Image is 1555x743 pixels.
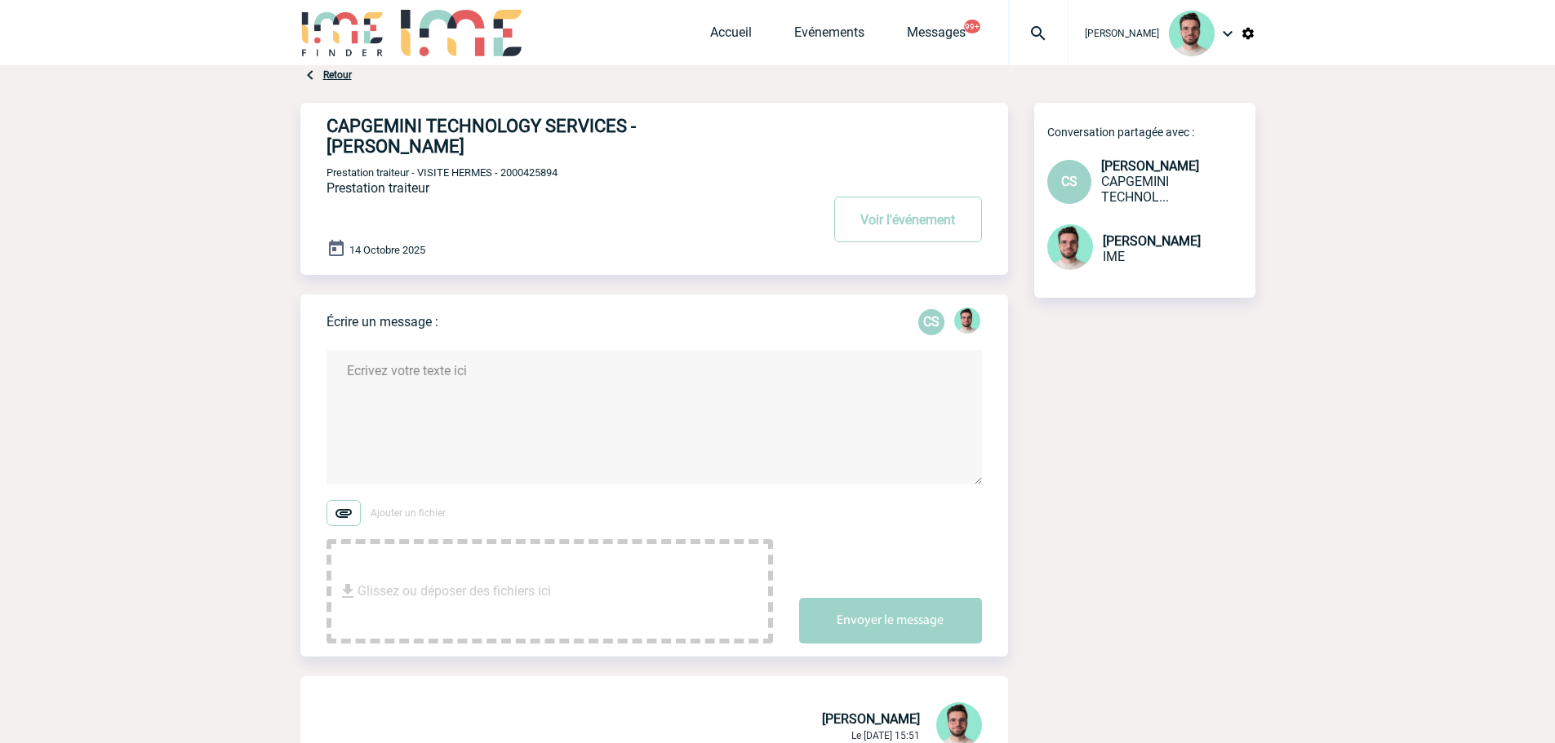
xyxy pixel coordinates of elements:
[964,20,980,33] button: 99+
[1085,28,1159,39] span: [PERSON_NAME]
[1047,126,1255,139] p: Conversation partagée avec :
[1061,174,1077,189] span: CS
[1101,174,1169,205] span: CAPGEMINI TECHNOLOGY SERVICES
[327,166,558,179] span: Prestation traiteur - VISITE HERMES - 2000425894
[794,24,864,47] a: Evénements
[327,116,771,157] h4: CAPGEMINI TECHNOLOGY SERVICES - [PERSON_NAME]
[907,24,966,47] a: Messages
[1047,224,1093,270] img: 121547-2.png
[1101,158,1199,174] span: [PERSON_NAME]
[918,309,944,335] div: Cécile SCHUCK
[918,309,944,335] p: CS
[327,180,429,196] span: Prestation traiteur
[323,69,352,81] a: Retour
[822,711,920,727] span: [PERSON_NAME]
[349,244,425,256] span: 14 Octobre 2025
[1169,11,1215,56] img: 121547-2.png
[1103,249,1125,264] span: IME
[799,598,982,643] button: Envoyer le message
[834,197,982,242] button: Voir l'événement
[338,582,358,601] img: file_download.svg
[954,307,980,337] div: Benjamin ROLAND
[327,314,438,329] p: Écrire un message :
[1103,233,1201,249] span: [PERSON_NAME]
[358,551,551,632] span: Glissez ou déposer des fichiers ici
[851,730,920,741] span: Le [DATE] 15:51
[300,10,385,56] img: IME-Finder
[710,24,752,47] a: Accueil
[371,507,446,519] span: Ajouter un fichier
[954,307,980,334] img: 121547-2.png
